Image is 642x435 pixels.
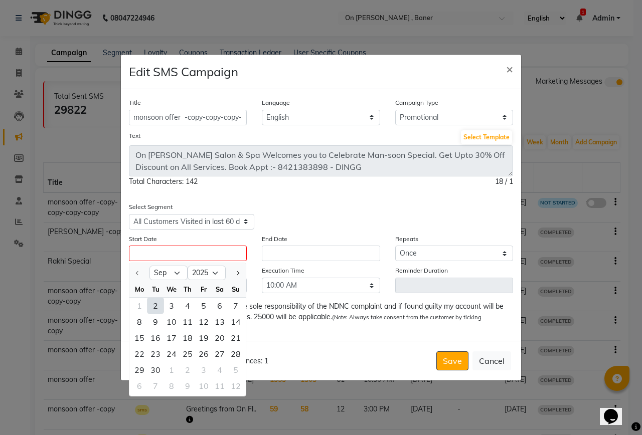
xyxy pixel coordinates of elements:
div: 16 [147,330,164,346]
div: 7 [147,378,164,394]
div: Friday, September 5, 2025 [196,298,212,314]
div: Saturday, September 20, 2025 [212,330,228,346]
div: 11 [180,314,196,330]
div: Wednesday, October 1, 2025 [164,362,180,378]
label: Text [129,131,140,140]
div: Monday, September 29, 2025 [131,362,147,378]
div: Thursday, October 2, 2025 [180,362,196,378]
div: Thursday, September 11, 2025 [180,314,196,330]
div: Friday, October 10, 2025 [196,378,212,394]
div: 15 [131,330,147,346]
button: Select Template [461,130,512,144]
button: Next month [233,265,242,281]
div: Monday, September 8, 2025 [131,314,147,330]
div: 27 [212,346,228,362]
div: Sunday, October 5, 2025 [228,362,244,378]
div: Wednesday, September 24, 2025 [164,346,180,362]
label: Select Segment [129,202,173,211]
div: Sa [212,281,228,297]
div: 3 [164,298,180,314]
div: 9 [147,314,164,330]
div: 18 / 1 [495,176,513,187]
div: 5 [228,362,244,378]
div: 10 [196,378,212,394]
div: Saturday, September 6, 2025 [212,298,228,314]
div: Saturday, September 27, 2025 [212,346,228,362]
div: 20 [212,330,228,346]
div: 17 [164,330,180,346]
div: 4 [212,362,228,378]
div: 13 [212,314,228,330]
select: Select year [188,266,226,281]
div: Total Characters: 142 [129,176,198,187]
div: Sunday, September 14, 2025 [228,314,244,330]
div: Wednesday, September 3, 2025 [164,298,180,314]
div: Sunday, September 7, 2025 [228,298,244,314]
div: 12 [228,378,244,394]
div: Saturday, September 13, 2025 [212,314,228,330]
div: 12 [196,314,212,330]
div: Thursday, September 4, 2025 [180,298,196,314]
div: Thursday, September 25, 2025 [180,346,196,362]
div: Sunday, October 12, 2025 [228,378,244,394]
span: × [506,61,513,76]
div: Mo [131,281,147,297]
div: 23 [147,346,164,362]
div: 30 [147,362,164,378]
div: Saturday, October 11, 2025 [212,378,228,394]
div: Wednesday, October 8, 2025 [164,378,180,394]
div: Thursday, September 18, 2025 [180,330,196,346]
div: Th [180,281,196,297]
span: I undestand that we will have the sole responsibility of the NDNC complaint and if found guilty m... [139,301,505,333]
div: Fr [196,281,212,297]
label: End Date [262,235,287,244]
div: 6 [212,298,228,314]
label: Execution Time [262,266,304,275]
div: 5 [196,298,212,314]
div: 25 [180,346,196,362]
label: Campaign Type [395,98,438,107]
div: Tuesday, September 2, 2025 [147,298,164,314]
div: 19 [196,330,212,346]
div: Thursday, October 9, 2025 [180,378,196,394]
div: Wednesday, September 17, 2025 [164,330,180,346]
div: 29 [131,362,147,378]
div: 26 [196,346,212,362]
div: Wednesday, September 10, 2025 [164,314,180,330]
div: Tuesday, September 9, 2025 [147,314,164,330]
div: Monday, September 22, 2025 [131,346,147,362]
div: Sunday, September 28, 2025 [228,346,244,362]
div: Monday, September 15, 2025 [131,330,147,346]
div: Friday, October 3, 2025 [196,362,212,378]
div: 22 [131,346,147,362]
select: Select month [149,266,188,281]
input: Enter Title [129,110,247,125]
label: Reminder Duration [395,266,448,275]
div: 11 [212,378,228,394]
div: 8 [164,378,180,394]
label: Title [129,98,141,107]
div: 1 [164,362,180,378]
div: 18 [180,330,196,346]
div: 24 [164,346,180,362]
button: Close [498,55,521,83]
iframe: chat widget [600,395,632,425]
button: Save [436,351,468,370]
label: Repeats [395,235,418,244]
div: 21 [228,330,244,346]
h4: Edit SMS Campaign [129,63,238,81]
div: 9 [180,378,196,394]
div: Friday, September 12, 2025 [196,314,212,330]
div: Tu [147,281,164,297]
div: 3 [196,362,212,378]
label: Start Date [129,235,157,244]
div: Sunday, September 21, 2025 [228,330,244,346]
div: 4 [180,298,196,314]
div: 7 [228,298,244,314]
div: Tuesday, September 30, 2025 [147,362,164,378]
div: Tuesday, September 23, 2025 [147,346,164,362]
div: 14 [228,314,244,330]
label: Language [262,98,290,107]
div: Su [228,281,244,297]
div: Friday, September 19, 2025 [196,330,212,346]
